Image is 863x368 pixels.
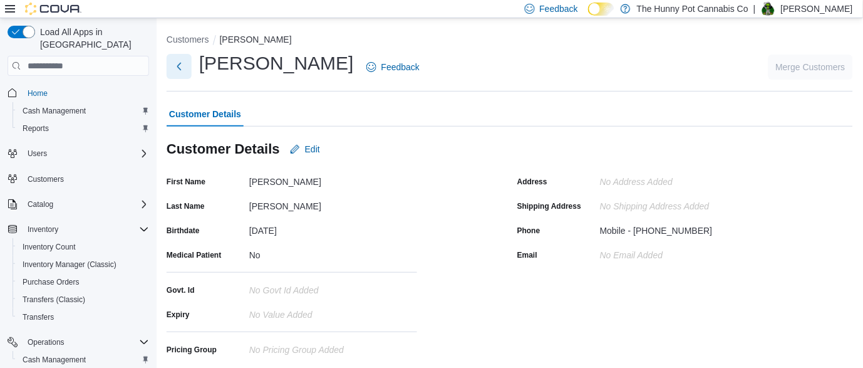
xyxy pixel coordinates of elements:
[23,197,149,212] span: Catalog
[776,61,845,73] span: Merge Customers
[600,221,713,236] div: Mobile - [PHONE_NUMBER]
[167,345,217,355] label: Pricing Group
[517,177,547,187] label: Address
[28,88,48,98] span: Home
[249,221,417,236] div: [DATE]
[517,201,581,211] label: Shipping Address
[18,257,149,272] span: Inventory Manager (Classic)
[167,177,205,187] label: First Name
[13,102,154,120] button: Cash Management
[199,51,354,76] h1: [PERSON_NAME]
[23,85,149,100] span: Home
[600,172,768,187] div: No Address added
[517,250,537,260] label: Email
[220,34,292,45] button: [PERSON_NAME]
[23,242,76,252] span: Inventory Count
[23,355,86,365] span: Cash Management
[18,352,149,367] span: Cash Management
[23,335,70,350] button: Operations
[18,310,149,325] span: Transfers
[25,3,81,15] img: Cova
[3,221,154,238] button: Inventory
[28,337,65,347] span: Operations
[23,295,85,305] span: Transfers (Classic)
[637,1,748,16] p: The Hunny Pot Cannabis Co
[13,120,154,137] button: Reports
[249,305,417,320] div: No value added
[28,224,58,234] span: Inventory
[13,238,154,256] button: Inventory Count
[167,142,280,157] h3: Customer Details
[13,308,154,326] button: Transfers
[13,256,154,273] button: Inventory Manager (Classic)
[23,146,52,161] button: Users
[167,226,200,236] label: Birthdate
[23,106,86,116] span: Cash Management
[35,26,149,51] span: Load All Apps in [GEOGRAPHIC_DATA]
[3,170,154,188] button: Customers
[13,291,154,308] button: Transfers (Classic)
[361,55,425,80] a: Feedback
[381,61,420,73] span: Feedback
[18,275,85,290] a: Purchase Orders
[18,257,121,272] a: Inventory Manager (Classic)
[18,352,91,367] a: Cash Management
[23,172,69,187] a: Customers
[23,197,58,212] button: Catalog
[18,292,149,307] span: Transfers (Classic)
[3,145,154,162] button: Users
[540,3,578,15] span: Feedback
[249,340,417,355] div: No Pricing Group Added
[249,245,417,260] div: No
[23,312,54,322] span: Transfers
[23,146,149,161] span: Users
[761,1,776,16] div: Alexyss Dodd
[753,1,756,16] p: |
[18,121,54,136] a: Reports
[18,121,149,136] span: Reports
[18,310,59,325] a: Transfers
[3,334,154,351] button: Operations
[249,172,417,187] div: [PERSON_NAME]
[588,3,614,16] input: Dark Mode
[18,239,149,255] span: Inventory Count
[167,34,209,45] button: Customers
[600,196,768,211] div: No Shipping Address added
[18,275,149,290] span: Purchase Orders
[18,239,81,255] a: Inventory Count
[18,292,90,307] a: Transfers (Classic)
[13,273,154,291] button: Purchase Orders
[23,222,63,237] button: Inventory
[305,143,320,155] span: Edit
[3,83,154,102] button: Home
[285,137,325,162] button: Edit
[167,250,221,260] label: Medical Patient
[249,196,417,211] div: [PERSON_NAME]
[18,103,149,118] span: Cash Management
[23,171,149,187] span: Customers
[23,222,149,237] span: Inventory
[23,124,49,134] span: Reports
[600,245,663,260] div: No Email added
[18,103,91,118] a: Cash Management
[167,201,205,211] label: Last Name
[23,277,80,287] span: Purchase Orders
[167,285,195,295] label: Govt. Id
[23,86,53,101] a: Home
[167,310,190,320] label: Expiry
[3,196,154,213] button: Catalog
[167,54,192,79] button: Next
[28,149,47,159] span: Users
[167,33,853,48] nav: An example of EuiBreadcrumbs
[28,174,64,184] span: Customers
[768,55,853,80] button: Merge Customers
[23,260,116,270] span: Inventory Manager (Classic)
[23,335,149,350] span: Operations
[169,102,241,127] span: Customer Details
[517,226,540,236] label: Phone
[28,199,53,209] span: Catalog
[249,280,417,295] div: No Govt Id added
[781,1,853,16] p: [PERSON_NAME]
